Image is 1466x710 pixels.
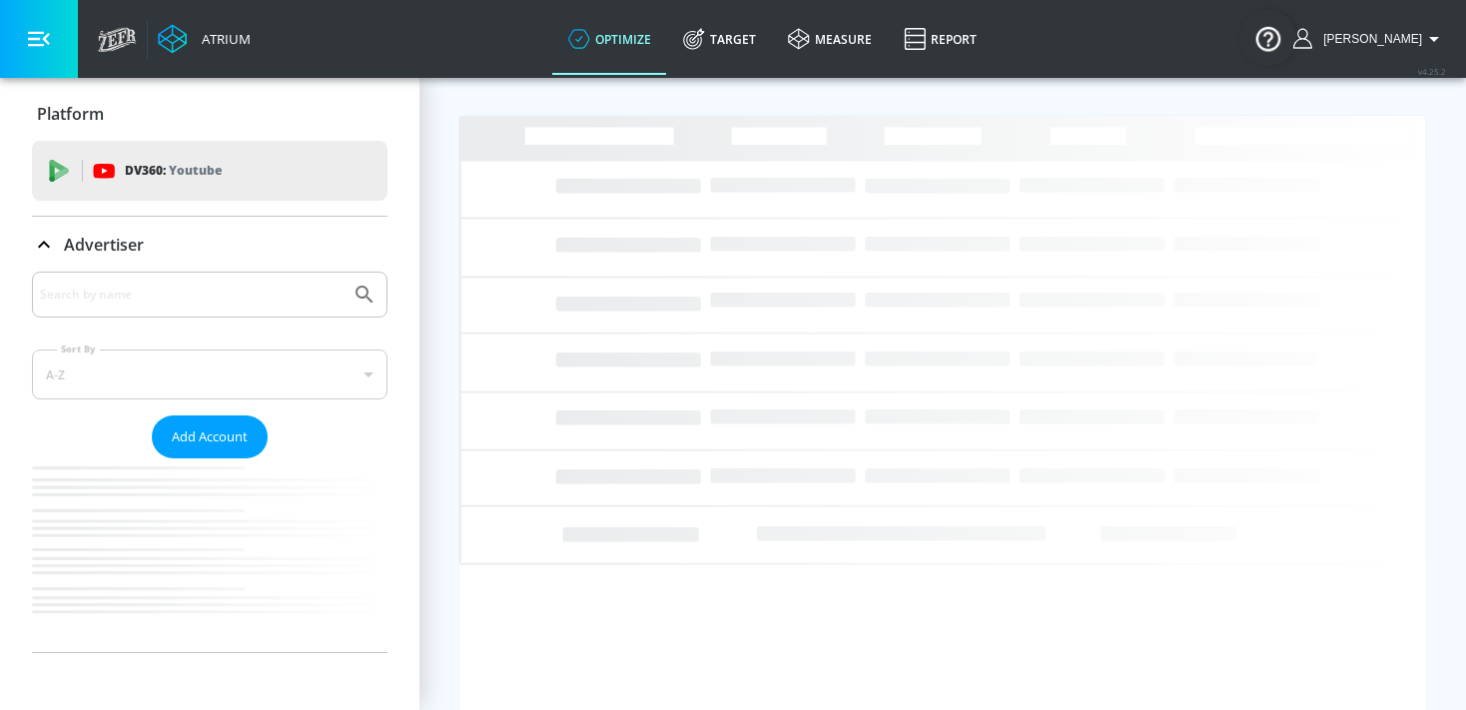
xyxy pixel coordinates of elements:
a: measure [772,3,888,75]
a: Atrium [158,24,251,54]
label: Sort By [57,343,100,355]
button: Open Resource Center [1240,10,1296,66]
div: A-Z [32,350,387,399]
span: login as: kacey.labar@zefr.com [1315,32,1422,46]
input: Search by name [40,282,343,308]
div: Platform [32,86,387,142]
div: Advertiser [32,272,387,652]
p: Platform [37,103,104,125]
nav: list of Advertiser [32,458,387,652]
button: Add Account [152,415,268,458]
a: Target [667,3,772,75]
span: Add Account [172,425,248,448]
a: Report [888,3,993,75]
p: Youtube [169,160,222,181]
p: Advertiser [64,234,144,256]
span: v 4.25.2 [1418,66,1446,77]
p: DV360: [125,160,222,182]
div: Advertiser [32,217,387,273]
div: DV360: Youtube [32,141,387,201]
a: optimize [552,3,667,75]
div: Atrium [194,30,251,48]
button: [PERSON_NAME] [1293,27,1446,51]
